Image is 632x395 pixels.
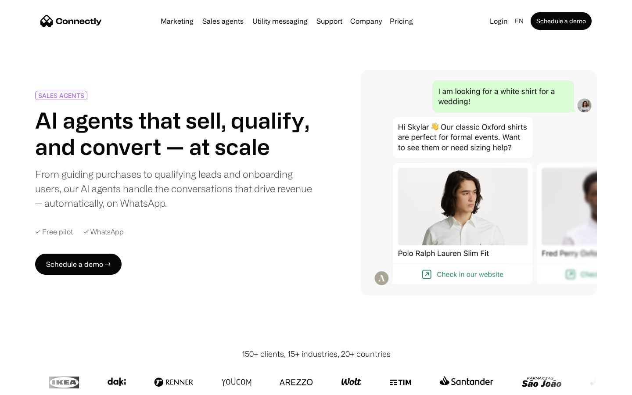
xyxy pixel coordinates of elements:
[249,18,311,25] a: Utility messaging
[386,18,417,25] a: Pricing
[486,15,511,27] a: Login
[35,167,312,210] div: From guiding purchases to qualifying leads and onboarding users, our AI agents handle the convers...
[350,15,382,27] div: Company
[531,12,592,30] a: Schedule a demo
[157,18,197,25] a: Marketing
[199,18,247,25] a: Sales agents
[9,379,53,392] aside: Language selected: English
[35,107,312,160] h1: AI agents that sell, qualify, and convert — at scale
[83,228,124,236] div: ✓ WhatsApp
[242,348,391,360] div: 150+ clients, 15+ industries, 20+ countries
[35,228,73,236] div: ✓ Free pilot
[35,254,122,275] a: Schedule a demo →
[515,15,524,27] div: en
[313,18,346,25] a: Support
[38,92,84,99] div: SALES AGENTS
[18,380,53,392] ul: Language list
